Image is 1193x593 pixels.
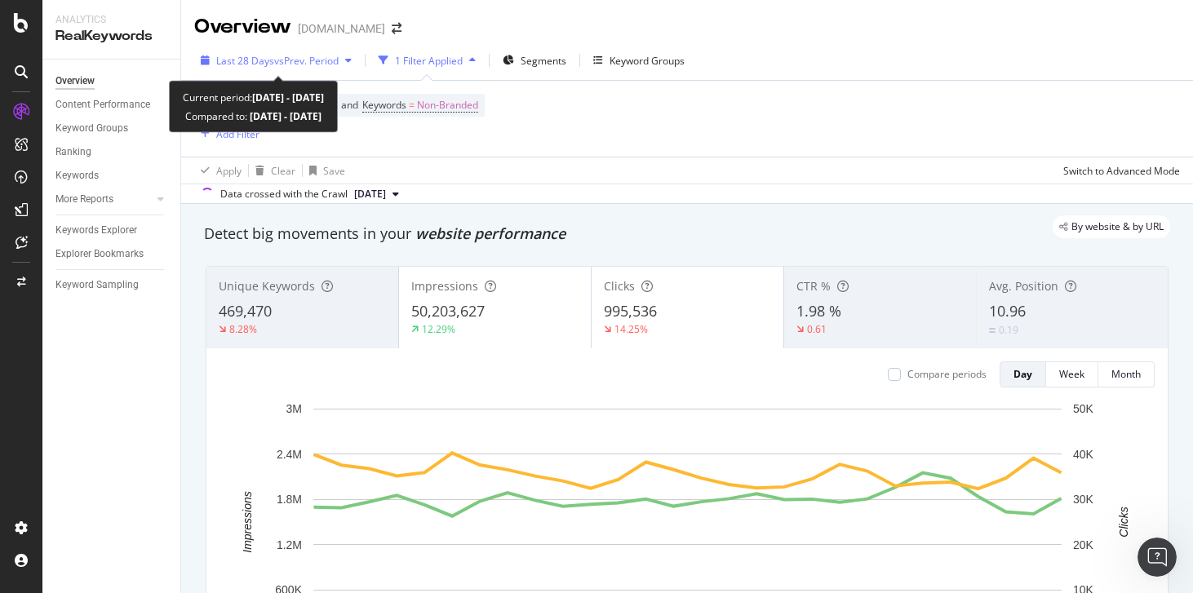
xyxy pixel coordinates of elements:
[241,491,254,552] text: Impressions
[604,278,635,294] span: Clicks
[1073,538,1094,551] text: 20K
[216,164,242,178] div: Apply
[1073,448,1094,461] text: 40K
[907,367,987,381] div: Compare periods
[1111,367,1141,381] div: Month
[286,402,302,415] text: 3M
[194,47,358,73] button: Last 28 DaysvsPrev. Period
[348,184,406,204] button: [DATE]
[395,54,463,68] div: 1 Filter Applied
[1071,222,1164,232] span: By website & by URL
[587,47,691,73] button: Keyword Groups
[216,127,259,141] div: Add Filter
[194,13,291,41] div: Overview
[989,278,1058,294] span: Avg. Position
[55,73,95,90] div: Overview
[55,246,169,263] a: Explorer Bookmarks
[55,167,169,184] a: Keywords
[55,120,128,137] div: Keyword Groups
[796,278,831,294] span: CTR %
[55,73,169,90] a: Overview
[999,323,1018,337] div: 0.19
[610,54,685,68] div: Keyword Groups
[249,157,295,184] button: Clear
[796,301,841,321] span: 1.98 %
[277,538,302,551] text: 1.2M
[341,98,358,112] span: and
[274,54,339,68] span: vs Prev. Period
[1057,157,1180,184] button: Switch to Advanced Mode
[1053,215,1170,238] div: legacy label
[55,191,113,208] div: More Reports
[194,124,259,144] button: Add Filter
[1063,164,1180,178] div: Switch to Advanced Mode
[1073,402,1094,415] text: 50K
[1117,507,1130,537] text: Clicks
[1098,361,1155,387] button: Month
[55,96,150,113] div: Content Performance
[411,278,478,294] span: Impressions
[271,164,295,178] div: Clear
[989,328,996,333] img: Equal
[277,493,302,506] text: 1.8M
[55,222,137,239] div: Keywords Explorer
[216,54,274,68] span: Last 28 Days
[55,144,169,161] a: Ranking
[422,322,455,336] div: 12.29%
[417,94,478,117] span: Non-Branded
[1046,361,1098,387] button: Week
[55,222,169,239] a: Keywords Explorer
[496,47,573,73] button: Segments
[298,20,385,37] div: [DOMAIN_NAME]
[807,322,827,336] div: 0.61
[252,91,324,104] b: [DATE] - [DATE]
[604,301,657,321] span: 995,536
[194,157,242,184] button: Apply
[409,98,415,112] span: =
[362,98,406,112] span: Keywords
[614,322,648,336] div: 14.25%
[229,322,257,336] div: 8.28%
[55,13,167,27] div: Analytics
[55,120,169,137] a: Keyword Groups
[323,164,345,178] div: Save
[354,187,386,201] span: 2025 Sep. 1st
[55,277,139,294] div: Keyword Sampling
[247,109,322,123] b: [DATE] - [DATE]
[1059,367,1084,381] div: Week
[55,96,169,113] a: Content Performance
[277,448,302,461] text: 2.4M
[372,47,482,73] button: 1 Filter Applied
[55,27,167,46] div: RealKeywords
[1073,493,1094,506] text: 30K
[55,246,144,263] div: Explorer Bookmarks
[521,54,566,68] span: Segments
[411,301,485,321] span: 50,203,627
[55,191,153,208] a: More Reports
[55,167,99,184] div: Keywords
[1138,538,1177,577] iframe: Intercom live chat
[219,301,272,321] span: 469,470
[55,277,169,294] a: Keyword Sampling
[219,278,315,294] span: Unique Keywords
[55,144,91,161] div: Ranking
[183,88,324,107] div: Current period:
[1013,367,1032,381] div: Day
[220,187,348,201] div: Data crossed with the Crawl
[1000,361,1046,387] button: Day
[392,23,401,34] div: arrow-right-arrow-left
[185,107,322,126] div: Compared to:
[989,301,1026,321] span: 10.96
[303,157,345,184] button: Save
